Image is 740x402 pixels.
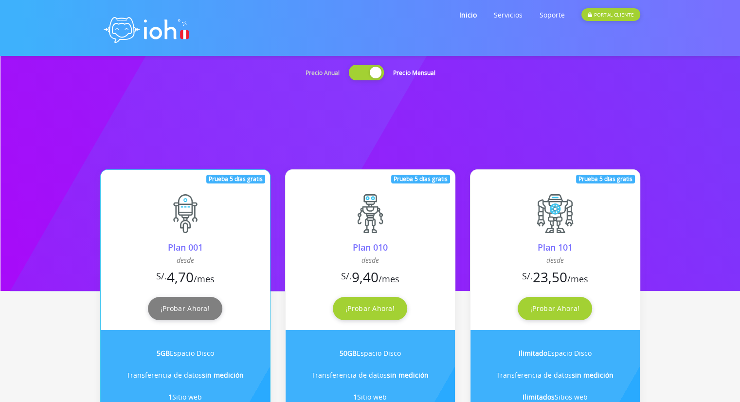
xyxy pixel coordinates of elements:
[581,8,640,21] div: PORTAL CLIENTE
[113,342,258,364] li: Espacio Disco
[157,348,170,358] b: 5GB
[101,241,270,254] div: Plan 001
[483,364,628,386] li: Transferencia de datos
[387,370,429,380] b: sin medición
[341,270,352,282] sup: S/.
[353,392,357,402] b: 1
[306,69,340,77] div: Precio Anual
[567,273,588,285] span: /mes
[391,175,450,183] div: Prueba 5 días gratis
[523,392,555,402] b: Ilimitados
[286,241,455,254] div: Plan 010
[483,342,628,364] li: Espacio Disco
[113,364,258,386] li: Transferencia de datos
[101,254,270,267] div: desde
[519,348,547,358] b: Ilimitado
[351,194,390,233] img: Plan 010 - Cloud Hosting
[393,69,435,77] div: Precio Mensual
[166,194,205,233] img: Plan 001 - Cloud Hosting
[286,254,455,267] div: desde
[333,297,407,320] a: ¡Probar Ahora!
[100,6,193,50] img: logo ioh
[168,392,172,402] b: 1
[522,270,533,282] sup: S/.
[206,175,265,183] div: Prueba 5 días gratis
[533,268,567,286] span: 23,50
[470,254,640,267] div: desde
[194,273,215,285] span: /mes
[298,342,443,364] li: Espacio Disco
[352,268,379,286] span: 9,40
[298,364,443,386] li: Transferencia de datos
[518,297,592,320] a: ¡Probar Ahora!
[340,348,357,358] b: 50GB
[148,297,222,320] a: ¡Probar Ahora!
[202,370,244,380] b: sin medición
[379,273,399,285] span: /mes
[156,270,167,282] sup: S/.
[576,175,635,183] div: Prueba 5 días gratis
[572,370,614,380] b: sin medición
[536,194,575,233] img: Plan 101 - Cloud Hosting
[167,268,194,286] span: 4,70
[470,241,640,254] div: Plan 101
